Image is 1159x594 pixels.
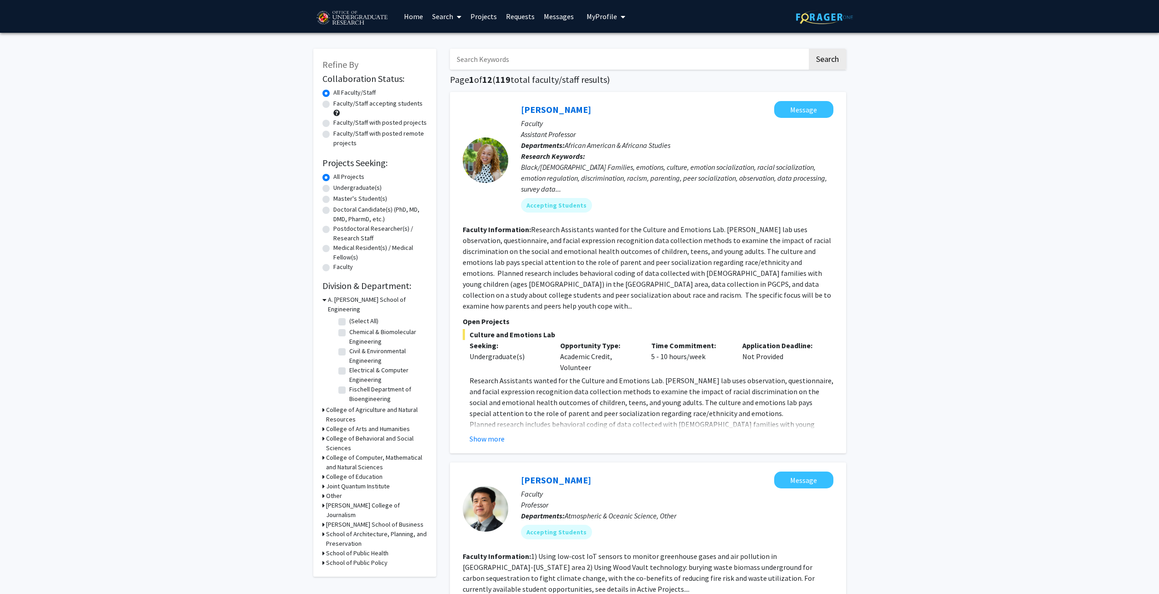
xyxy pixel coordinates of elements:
[521,162,833,194] div: Black/[DEMOGRAPHIC_DATA] Families, emotions, culture, emotion socialization, racial socialization...
[463,552,531,561] b: Faculty Information:
[521,499,833,510] p: Professor
[539,0,578,32] a: Messages
[326,453,427,472] h3: College of Computer, Mathematical and Natural Sciences
[469,74,474,85] span: 1
[313,7,390,30] img: University of Maryland Logo
[651,340,729,351] p: Time Commitment:
[521,104,591,115] a: [PERSON_NAME]
[333,88,376,97] label: All Faculty/Staff
[774,472,833,488] button: Message Ning Zeng
[553,340,644,373] div: Academic Credit, Volunteer
[333,183,382,193] label: Undergraduate(s)
[349,327,425,346] label: Chemical & Biomolecular Engineering
[560,340,638,351] p: Opportunity Type:
[450,74,846,85] h1: Page of ( total faculty/staff results)
[333,262,353,272] label: Faculty
[466,0,501,32] a: Projects
[7,553,39,587] iframe: Chat
[470,340,547,351] p: Seeking:
[322,59,358,70] span: Refine By
[501,0,539,32] a: Requests
[463,329,833,340] span: Culture and Emotions Lab
[521,198,592,213] mat-chip: Accepting Students
[333,205,427,224] label: Doctoral Candidate(s) (PhD, MD, DMD, PharmD, etc.)
[333,118,427,127] label: Faculty/Staff with posted projects
[326,558,388,568] h3: School of Public Policy
[565,141,670,150] span: African American & Africana Studies
[333,194,387,203] label: Master's Student(s)
[565,511,676,520] span: Atmospheric & Oceanic Science, Other
[399,0,428,32] a: Home
[470,433,505,444] button: Show more
[495,74,511,85] span: 119
[521,118,833,129] p: Faculty
[333,129,427,148] label: Faculty/Staff with posted remote projects
[349,346,425,366] label: Civil & Environmental Engineering
[463,552,815,594] fg-read-more: 1) Using low-cost IoT sensors to monitor greenhouse gases and air pollution in [GEOGRAPHIC_DATA]-...
[450,49,807,70] input: Search Keywords
[328,295,427,314] h3: A. [PERSON_NAME] School of Engineering
[349,385,425,404] label: Fischell Department of Bioengineering
[349,404,425,423] label: Materials Science & Engineering
[326,482,390,491] h3: Joint Quantum Institute
[644,340,735,373] div: 5 - 10 hours/week
[742,340,820,351] p: Application Deadline:
[326,501,427,520] h3: [PERSON_NAME] College of Journalism
[463,316,833,327] p: Open Projects
[326,434,427,453] h3: College of Behavioral and Social Sciences
[322,73,427,84] h2: Collaboration Status:
[326,424,410,434] h3: College of Arts and Humanities
[349,366,425,385] label: Electrical & Computer Engineering
[521,511,565,520] b: Departments:
[470,419,833,473] p: Planned research includes behavioral coding of data collected with [DEMOGRAPHIC_DATA] families wi...
[521,474,591,486] a: [PERSON_NAME]
[428,0,466,32] a: Search
[326,548,388,558] h3: School of Public Health
[774,101,833,118] button: Message Angel Dunbar
[796,10,853,24] img: ForagerOne Logo
[482,74,492,85] span: 12
[333,172,364,182] label: All Projects
[470,351,547,362] div: Undergraduate(s)
[322,280,427,291] h2: Division & Department:
[521,525,592,539] mat-chip: Accepting Students
[333,99,423,108] label: Faculty/Staff accepting students
[587,12,617,21] span: My Profile
[521,488,833,499] p: Faculty
[521,141,565,150] b: Departments:
[326,405,427,424] h3: College of Agriculture and Natural Resources
[333,224,427,243] label: Postdoctoral Researcher(s) / Research Staff
[326,491,342,501] h3: Other
[470,375,833,419] p: Research Assistants wanted for the Culture and Emotions Lab. [PERSON_NAME] lab uses observation, ...
[463,225,831,310] fg-read-more: Research Assistants wanted for the Culture and Emotions Lab. [PERSON_NAME] lab uses observation, ...
[333,243,427,262] label: Medical Resident(s) / Medical Fellow(s)
[735,340,827,373] div: Not Provided
[809,49,846,70] button: Search
[521,129,833,140] p: Assistant Professor
[326,529,427,548] h3: School of Architecture, Planning, and Preservation
[326,472,383,482] h3: College of Education
[326,520,424,529] h3: [PERSON_NAME] School of Business
[521,152,585,161] b: Research Keywords:
[463,225,531,234] b: Faculty Information:
[322,157,427,168] h2: Projects Seeking:
[349,316,378,326] label: (Select All)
